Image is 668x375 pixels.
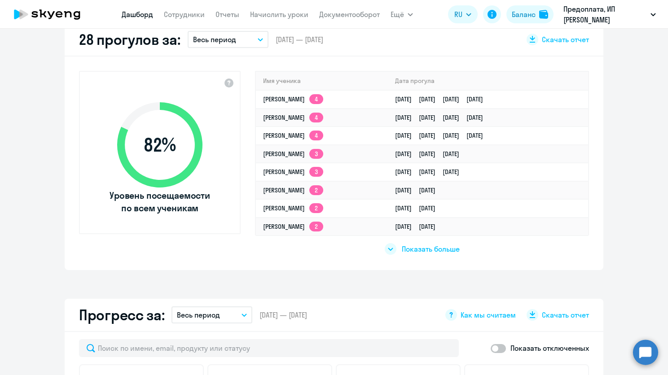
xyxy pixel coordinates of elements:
[309,185,323,195] app-skyeng-badge: 2
[395,95,490,103] a: [DATE][DATE][DATE][DATE]
[506,5,554,23] button: Балансbalance
[164,10,205,19] a: Сотрудники
[319,10,380,19] a: Документооборот
[395,222,443,231] a: [DATE][DATE]
[395,113,490,122] a: [DATE][DATE][DATE][DATE]
[263,222,323,231] a: [PERSON_NAME]2
[395,186,443,194] a: [DATE][DATE]
[559,4,660,25] button: Предоплата, ИП [PERSON_NAME]
[309,222,323,231] app-skyeng-badge: 2
[256,72,388,90] th: Имя ученика
[309,94,323,104] app-skyeng-badge: 4
[395,150,466,158] a: [DATE][DATE][DATE]
[542,310,589,320] span: Скачать отчет
[461,310,516,320] span: Как мы считаем
[512,9,536,20] div: Баланс
[309,203,323,213] app-skyeng-badge: 2
[188,31,268,48] button: Весь период
[263,204,323,212] a: [PERSON_NAME]2
[263,186,323,194] a: [PERSON_NAME]2
[263,95,323,103] a: [PERSON_NAME]4
[177,310,220,320] p: Весь период
[309,167,323,177] app-skyeng-badge: 3
[563,4,647,25] p: Предоплата, ИП [PERSON_NAME]
[448,5,478,23] button: RU
[79,306,164,324] h2: Прогресс за:
[510,343,589,353] p: Показать отключенных
[193,34,236,45] p: Весь период
[122,10,153,19] a: Дашборд
[79,339,459,357] input: Поиск по имени, email, продукту или статусу
[391,5,413,23] button: Ещё
[388,72,588,90] th: Дата прогула
[542,35,589,44] span: Скачать отчет
[395,131,490,140] a: [DATE][DATE][DATE][DATE]
[79,31,180,48] h2: 28 прогулов за:
[539,10,548,19] img: balance
[309,113,323,122] app-skyeng-badge: 4
[171,306,252,323] button: Весь период
[395,204,443,212] a: [DATE][DATE]
[454,9,462,20] span: RU
[250,10,308,19] a: Начислить уроки
[215,10,239,19] a: Отчеты
[276,35,323,44] span: [DATE] — [DATE]
[263,168,323,176] a: [PERSON_NAME]3
[108,189,211,214] span: Уровень посещаемости по всем ученикам
[402,244,460,254] span: Показать больше
[391,9,404,20] span: Ещё
[263,131,323,140] a: [PERSON_NAME]4
[259,310,307,320] span: [DATE] — [DATE]
[309,131,323,140] app-skyeng-badge: 4
[309,149,323,159] app-skyeng-badge: 3
[395,168,466,176] a: [DATE][DATE][DATE]
[263,150,323,158] a: [PERSON_NAME]3
[263,113,323,122] a: [PERSON_NAME]4
[108,134,211,156] span: 82 %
